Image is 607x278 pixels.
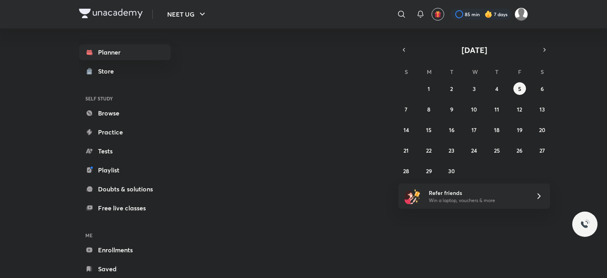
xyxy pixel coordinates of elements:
[79,200,171,216] a: Free live classes
[490,123,503,136] button: September 18, 2025
[449,126,454,134] abbr: September 16, 2025
[513,82,526,95] button: September 5, 2025
[541,68,544,76] abbr: Saturday
[400,165,413,177] button: September 28, 2025
[422,103,435,115] button: September 8, 2025
[445,123,458,136] button: September 16, 2025
[495,68,498,76] abbr: Thursday
[490,144,503,157] button: September 25, 2025
[539,106,545,113] abbr: September 13, 2025
[79,124,171,140] a: Practice
[462,45,487,55] span: [DATE]
[79,9,143,18] img: Company Logo
[494,126,500,134] abbr: September 18, 2025
[471,147,477,154] abbr: September 24, 2025
[79,143,171,159] a: Tests
[79,261,171,277] a: Saved
[450,106,453,113] abbr: September 9, 2025
[405,68,408,76] abbr: Sunday
[513,103,526,115] button: September 12, 2025
[79,63,171,79] a: Store
[400,103,413,115] button: September 7, 2025
[426,126,432,134] abbr: September 15, 2025
[422,144,435,157] button: September 22, 2025
[472,68,478,76] abbr: Wednesday
[518,85,521,93] abbr: September 5, 2025
[468,144,481,157] button: September 24, 2025
[403,126,409,134] abbr: September 14, 2025
[541,85,544,93] abbr: September 6, 2025
[79,9,143,20] a: Company Logo
[79,229,171,242] h6: ME
[79,44,171,60] a: Planner
[495,85,498,93] abbr: September 4, 2025
[468,82,481,95] button: September 3, 2025
[494,147,500,154] abbr: September 25, 2025
[536,103,549,115] button: September 13, 2025
[403,167,409,175] abbr: September 28, 2025
[536,82,549,95] button: September 6, 2025
[490,82,503,95] button: September 4, 2025
[79,92,171,105] h6: SELF STUDY
[422,82,435,95] button: September 1, 2025
[580,219,590,229] img: ttu
[517,126,522,134] abbr: September 19, 2025
[518,68,521,76] abbr: Friday
[409,44,539,55] button: [DATE]
[429,197,526,204] p: Win a laptop, vouchers & more
[536,144,549,157] button: September 27, 2025
[468,103,481,115] button: September 10, 2025
[428,85,430,93] abbr: September 1, 2025
[98,66,119,76] div: Store
[471,126,477,134] abbr: September 17, 2025
[450,68,453,76] abbr: Tuesday
[471,106,477,113] abbr: September 10, 2025
[427,106,430,113] abbr: September 8, 2025
[539,147,545,154] abbr: September 27, 2025
[403,147,409,154] abbr: September 21, 2025
[79,242,171,258] a: Enrollments
[427,68,432,76] abbr: Monday
[539,126,545,134] abbr: September 20, 2025
[517,147,522,154] abbr: September 26, 2025
[405,106,407,113] abbr: September 7, 2025
[515,8,528,21] img: Kebir Hasan Sk
[473,85,476,93] abbr: September 3, 2025
[513,144,526,157] button: September 26, 2025
[445,144,458,157] button: September 23, 2025
[517,106,522,113] abbr: September 12, 2025
[450,85,453,93] abbr: September 2, 2025
[429,189,526,197] h6: Refer friends
[468,123,481,136] button: September 17, 2025
[484,10,492,18] img: streak
[79,105,171,121] a: Browse
[445,82,458,95] button: September 2, 2025
[79,181,171,197] a: Doubts & solutions
[79,162,171,178] a: Playlist
[445,165,458,177] button: September 30, 2025
[400,144,413,157] button: September 21, 2025
[449,147,454,154] abbr: September 23, 2025
[422,123,435,136] button: September 15, 2025
[513,123,526,136] button: September 19, 2025
[445,103,458,115] button: September 9, 2025
[405,188,420,204] img: referral
[448,167,455,175] abbr: September 30, 2025
[400,123,413,136] button: September 14, 2025
[426,167,432,175] abbr: September 29, 2025
[432,8,444,21] button: avatar
[422,165,435,177] button: September 29, 2025
[162,6,212,22] button: NEET UG
[536,123,549,136] button: September 20, 2025
[490,103,503,115] button: September 11, 2025
[494,106,499,113] abbr: September 11, 2025
[434,11,441,18] img: avatar
[426,147,432,154] abbr: September 22, 2025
